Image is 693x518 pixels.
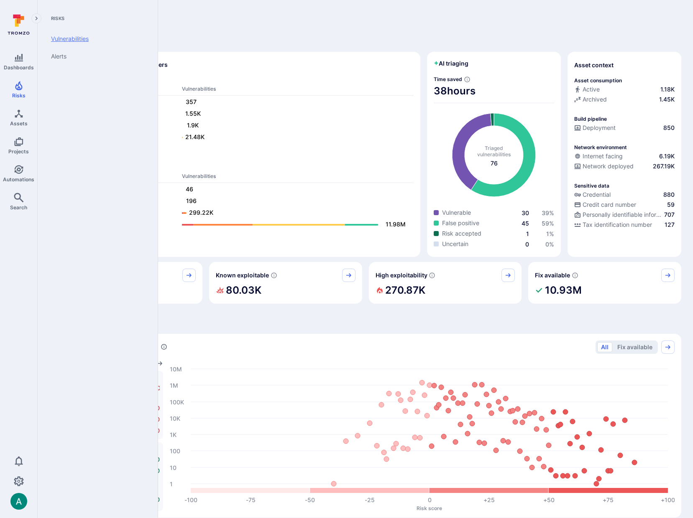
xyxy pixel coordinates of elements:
[12,92,26,99] span: Risks
[542,220,554,227] a: 59%
[305,496,315,503] text: -50
[170,414,180,422] text: 10K
[572,272,578,279] svg: Vulnerabilities with fix available
[574,61,614,69] span: Asset context
[664,211,675,219] span: 707
[574,162,675,172] div: Evidence that the asset is packaged and deployed somewhere
[182,132,405,142] a: 21.48K
[44,48,148,65] a: Alerts
[614,342,656,352] button: Fix available
[546,230,554,237] span: 1 %
[385,282,425,299] h2: 270.87K
[574,95,675,105] div: Code repository is archived
[574,190,675,201] div: Evidence indicative of handling user or service credentials
[574,85,675,94] a: Active1.18K
[44,15,148,22] span: Risks
[182,85,414,96] th: Vulnerabilities
[659,95,675,104] span: 1.45K
[574,77,622,84] p: Asset consumption
[49,35,681,47] span: Discover
[182,97,405,107] a: 357
[583,124,616,132] span: Deployment
[535,271,570,279] span: Fix available
[574,190,675,199] a: Credential880
[170,447,180,454] text: 100
[574,221,652,229] div: Tax identification number
[417,505,442,511] text: Risk score
[434,84,554,98] span: 38 hours
[434,59,468,68] h2: AI triaging
[186,98,197,105] text: 357
[543,496,555,503] text: +50
[491,159,498,168] span: total
[170,398,184,405] text: 100K
[31,13,41,23] button: Expand navigation menu
[574,85,675,95] div: Commits seen in the last 180 days
[522,220,529,227] a: 45
[574,201,675,211] div: Evidence indicative of processing credit card numbers
[574,211,675,219] a: Personally identifiable information (PII)707
[574,116,607,122] p: Build pipeline
[246,496,256,503] text: -75
[542,209,554,216] span: 39 %
[226,282,261,299] h2: 80.03K
[574,183,609,189] p: Sensitive data
[8,148,29,155] span: Projects
[522,209,529,216] a: 30
[187,122,199,129] text: 1.9K
[4,64,34,71] span: Dashboards
[574,190,611,199] div: Credential
[653,162,675,170] span: 267.19K
[428,496,432,503] text: 0
[386,221,406,228] text: 11.98M
[10,493,27,510] img: ACg8ocLSa5mPYBaXNx3eFu_EmspyJX0laNWN7cXOFirfQ7srZveEpg=s96-c
[661,496,675,503] text: +100
[44,30,148,48] a: Vulnerabilities
[583,95,607,104] span: Archived
[10,493,27,510] div: Arjan Dehar
[184,496,197,503] text: -100
[182,208,405,218] a: 299.22K
[574,201,675,209] a: Credit card number59
[170,381,178,388] text: 1M
[574,95,675,104] a: Archived1.45K
[583,190,611,199] span: Credential
[574,211,662,219] div: Personally identifiable information (PII)
[526,230,529,237] a: 1
[583,201,636,209] span: Credit card number
[186,197,197,204] text: 196
[583,211,662,219] span: Personally identifiable information (PII)
[542,220,554,227] span: 59 %
[597,342,612,352] button: All
[170,480,173,487] text: 1
[49,317,681,329] span: Prioritize
[33,15,39,22] i: Expand navigation menu
[464,76,471,83] svg: Estimated based on an average time of 30 mins needed to triage each vulnerability
[574,124,675,132] a: Deployment850
[542,209,554,216] a: 39%
[369,262,522,304] div: High exploitability
[434,76,462,82] span: Time saved
[209,262,362,304] div: Known exploitable
[659,152,675,160] span: 6.19K
[442,208,471,217] span: Vulnerable
[583,162,634,170] span: Network deployed
[376,271,427,279] span: High exploitability
[665,221,675,229] span: 127
[365,496,375,503] text: -25
[185,110,201,117] text: 1.55K
[574,221,675,231] div: Evidence indicative of processing tax identification numbers
[574,162,634,170] div: Network deployed
[170,365,182,372] text: 10M
[271,272,277,279] svg: Confirmed exploitable by KEV
[56,76,414,82] span: Dev scanners
[189,209,213,216] text: 299.22K
[574,221,675,229] a: Tax identification number127
[574,144,627,150] p: Network environment
[442,229,481,238] span: Risk accepted
[10,204,27,211] span: Search
[182,173,414,183] th: Vulnerabilities
[442,219,479,227] span: False positive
